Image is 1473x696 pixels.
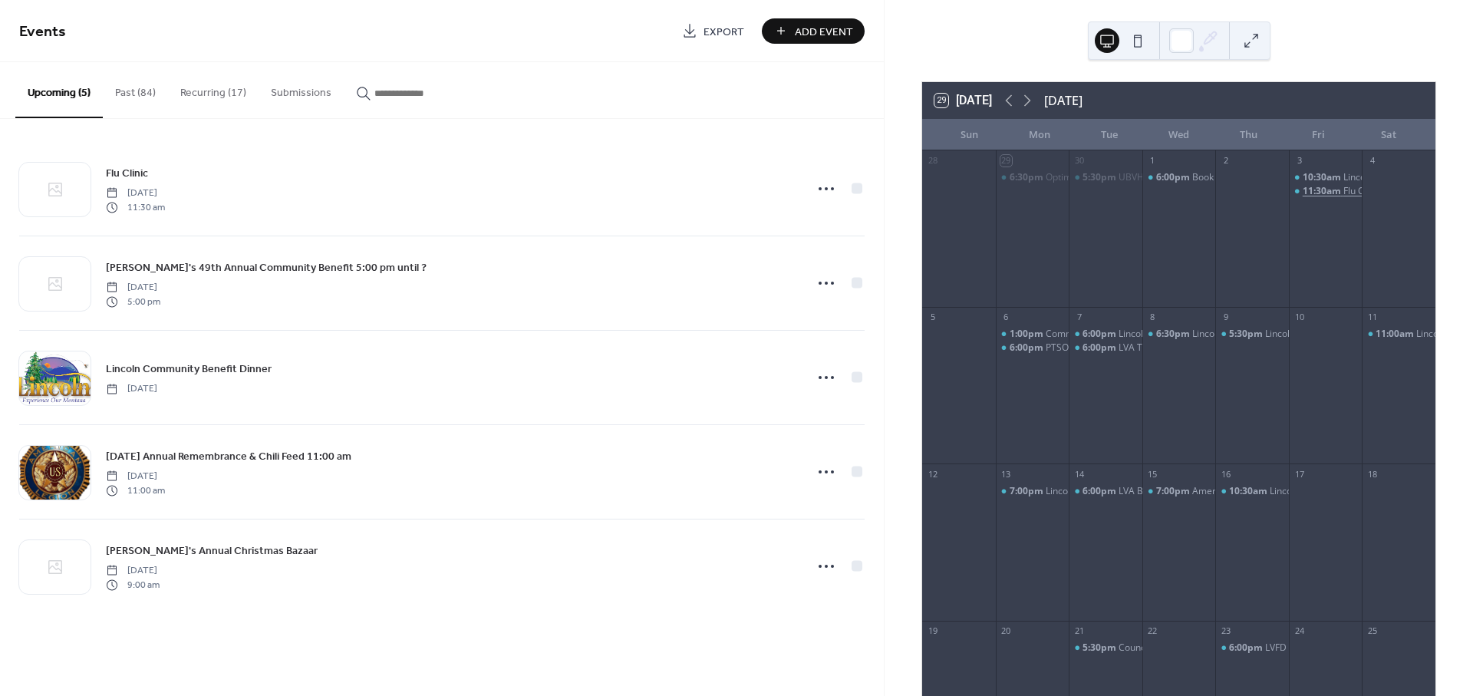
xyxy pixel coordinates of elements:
div: Optimist Club of Lincoln Meeting [996,171,1069,184]
span: 9:00 am [106,578,160,592]
span: 6:00pm [1156,171,1192,184]
div: Lincoln School Board Meeting [1046,485,1172,498]
span: 10:30am [1229,485,1270,498]
div: Book Club [1192,171,1235,184]
a: Flu Clinic [106,164,148,182]
button: Recurring (17) [168,62,259,117]
div: Lincon Sportsmans Club Meeting [1142,328,1216,341]
button: Upcoming (5) [15,62,103,118]
a: [PERSON_NAME]'s 49th Annual Community Benefit 5:00 pm until ? [106,259,427,276]
span: Flu Clinic [106,166,148,182]
div: Lincoln Fiber Circle [1362,328,1435,341]
div: Optimist Club of Lincoln Meeting [1046,171,1184,184]
div: Lincoln Government Day [1343,171,1448,184]
div: Thu [1214,120,1284,150]
div: Mon [1004,120,1074,150]
span: 11:00 am [106,483,165,497]
div: 12 [927,468,938,480]
div: 9 [1220,312,1231,323]
span: 6:00pm [1010,341,1046,355]
div: 16 [1220,468,1231,480]
div: PTSO [1046,341,1069,355]
div: American Legion, Lincoln Post 9 Meeting [1192,485,1365,498]
span: [PERSON_NAME]'s 49th Annual Community Benefit 5:00 pm until ? [106,260,427,276]
div: LVA Training [1119,341,1172,355]
div: Flu Clinic [1289,185,1363,198]
div: 1 [1147,155,1158,167]
div: Lincoln Sewer District Meeting [1119,328,1248,341]
span: 5:30pm [1083,642,1119,655]
div: Lincoln Park Board Meeting [1215,485,1289,498]
div: 10 [1293,312,1305,323]
span: 6:30pm [1156,328,1192,341]
div: Lincoln Sewer District Meeting [1069,328,1142,341]
div: UBVHS Meeting Lincoln Library [1069,171,1142,184]
div: 28 [927,155,938,167]
div: Tue [1074,120,1144,150]
span: [DATE] [106,281,160,295]
div: 19 [927,625,938,637]
div: 24 [1293,625,1305,637]
span: [DATE] [106,382,157,396]
div: Lincoln School Board Meeting [996,485,1069,498]
span: 6:30pm [1010,171,1046,184]
a: [PERSON_NAME]'s Annual Christmas Bazaar [106,542,318,559]
span: Lincoln Community Benefit Dinner [106,361,272,378]
span: 6:00pm [1083,341,1119,355]
div: 8 [1147,312,1158,323]
span: 11:30am [1303,185,1343,198]
span: 6:00pm [1083,485,1119,498]
div: Fri [1284,120,1353,150]
button: Past (84) [103,62,168,117]
span: 11:30 am [106,200,165,214]
div: 3 [1293,155,1305,167]
div: 21 [1073,625,1085,637]
div: 30 [1073,155,1085,167]
div: 25 [1366,625,1378,637]
div: Council for the Arts Meeting [1119,642,1238,655]
div: 14 [1073,468,1085,480]
div: Lincoln Park Board Meeting [1270,485,1387,498]
span: Export [704,24,744,40]
span: [DATE] [106,470,165,483]
span: 6:00pm [1083,328,1119,341]
div: PTSO [996,341,1069,355]
div: UBVHS Meeting [GEOGRAPHIC_DATA] [1119,171,1282,184]
div: Lincoln Valley Chamber of Commerce Meeting [1265,328,1463,341]
div: Lincoln Government Day [1289,171,1363,184]
div: Community Hall Meeting [996,328,1069,341]
a: Export [671,18,756,44]
div: LVFD Board Meeting [1215,642,1289,655]
div: 18 [1366,468,1378,480]
div: 6 [1000,312,1012,323]
div: Sat [1353,120,1423,150]
a: Lincoln Community Benefit Dinner [106,360,272,378]
span: 10:30am [1303,171,1343,184]
span: [DATE] [106,186,165,200]
div: 22 [1147,625,1158,637]
div: Council for the Arts Meeting [1069,642,1142,655]
div: 4 [1366,155,1378,167]
button: Submissions [259,62,344,117]
div: 20 [1000,625,1012,637]
span: 5:30pm [1229,328,1265,341]
span: Events [19,17,66,47]
div: LVA Board Meeting [1069,485,1142,498]
div: 13 [1000,468,1012,480]
div: Lincon Sportsmans Club Meeting [1192,328,1333,341]
div: Flu Clinic [1343,185,1381,198]
div: 17 [1293,468,1305,480]
button: Add Event [762,18,865,44]
div: 5 [927,312,938,323]
div: Lincoln Valley Chamber of Commerce Meeting [1215,328,1289,341]
div: 15 [1147,468,1158,480]
span: 5:00 pm [106,295,160,308]
div: Wed [1144,120,1214,150]
span: 7:00pm [1010,485,1046,498]
button: 29[DATE] [929,90,997,111]
div: 29 [1000,155,1012,167]
span: 6:00pm [1229,642,1265,655]
span: 5:30pm [1083,171,1119,184]
div: LVA Training [1069,341,1142,355]
span: 11:00am [1376,328,1416,341]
